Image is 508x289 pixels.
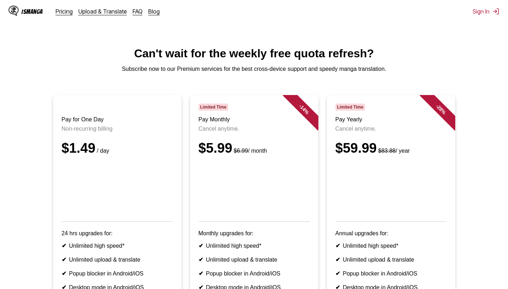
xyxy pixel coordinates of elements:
div: $5.99 [199,141,310,156]
p: Cancel anytime. [335,126,447,132]
h3: Pay Yearly [335,116,447,123]
b: ✔ [199,257,203,263]
p: Annual upgrades for: [335,230,447,237]
button: Sign In [473,8,499,15]
b: ✔ [199,243,203,249]
div: - 14 % [282,88,325,131]
li: Popup blocker in Android/iOS [335,270,447,277]
span: Limited Time [335,104,365,111]
iframe: PayPal [335,164,447,211]
p: Monthly upgrades for: [199,230,310,237]
li: Unlimited upload & translate [199,256,310,263]
p: Cancel anytime. [199,126,310,132]
b: ✔ [199,270,203,277]
b: ✔ [335,243,340,249]
small: / month [232,148,267,154]
li: Unlimited upload & translate [335,256,447,263]
img: Sign out [492,8,499,15]
h3: Pay for One Day [62,116,173,123]
li: Unlimited high speed* [199,242,310,249]
div: IsManga [21,8,43,15]
div: - 28 % [419,88,462,131]
a: FAQ [133,8,143,15]
b: ✔ [62,257,66,263]
p: Non-recurring billing [62,126,173,132]
li: Popup blocker in Android/iOS [199,270,310,277]
div: $59.99 [335,141,447,156]
b: ✔ [62,270,66,277]
small: / year [377,148,410,154]
b: ✔ [335,270,340,277]
a: Blog [148,8,160,15]
p: Subscribe now to our Premium services for the best cross-device support and speedy manga translat... [6,66,502,72]
a: Pricing [56,8,73,15]
div: $1.49 [62,141,173,156]
li: Unlimited upload & translate [62,256,173,263]
iframe: PayPal [199,164,310,211]
b: ✔ [62,243,66,249]
h1: Can't wait for the weekly free quota refresh? [6,47,502,60]
p: 24 hrs upgrades for: [62,230,173,237]
a: Upload & Translate [78,8,127,15]
span: Limited Time [199,104,228,111]
b: ✔ [335,257,340,263]
li: Popup blocker in Android/iOS [62,270,173,277]
s: $6.99 [234,148,248,154]
img: IsManga Logo [9,6,19,16]
li: Unlimited high speed* [335,242,447,249]
s: $83.88 [378,148,396,154]
li: Unlimited high speed* [62,242,173,249]
h3: Pay Monthly [199,116,310,123]
small: / day [96,148,109,154]
a: IsManga LogoIsManga [9,6,56,17]
iframe: PayPal [62,164,173,211]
